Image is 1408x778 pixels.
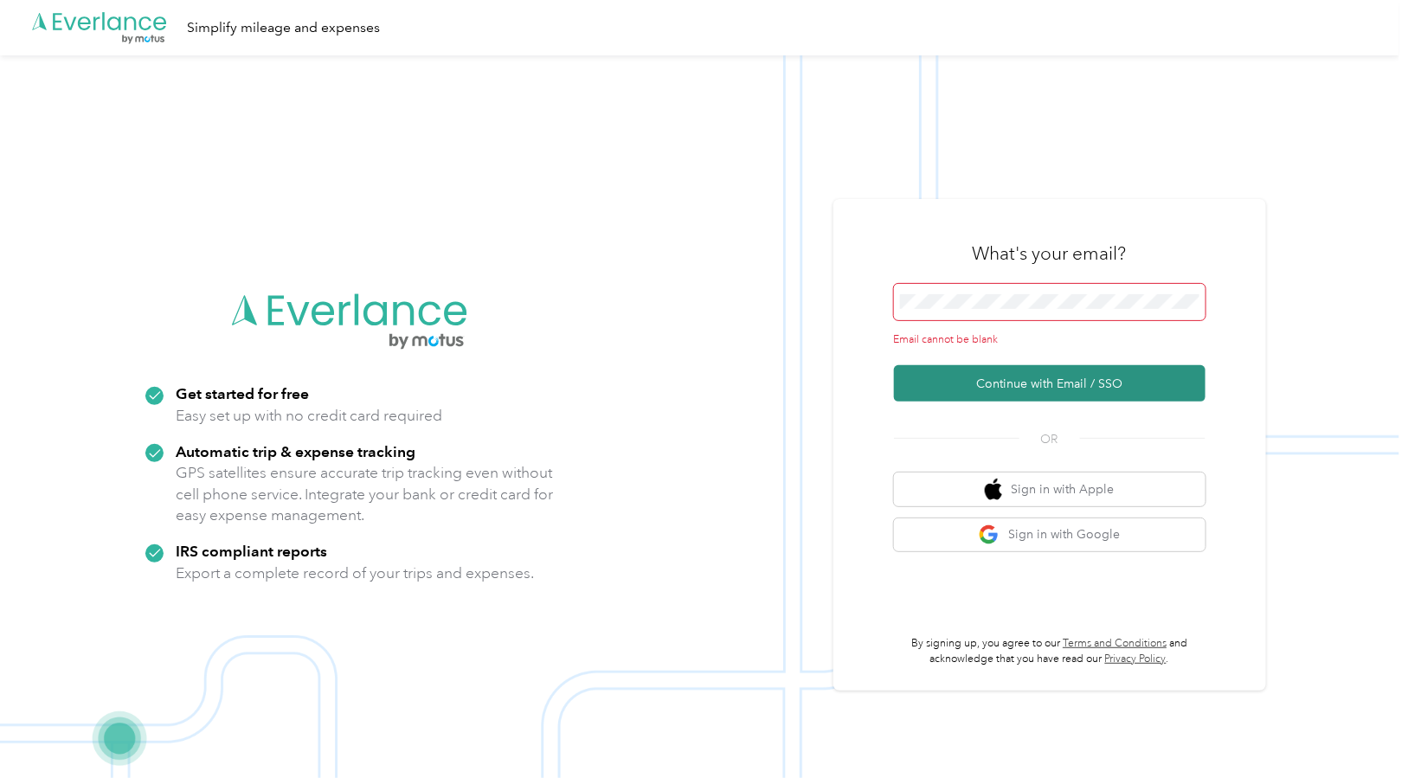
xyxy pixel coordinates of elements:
[894,518,1205,552] button: google logoSign in with Google
[176,563,534,584] p: Export a complete record of your trips and expenses.
[176,405,442,427] p: Easy set up with no credit card required
[187,17,380,39] div: Simplify mileage and expenses
[176,384,309,402] strong: Get started for free
[176,542,327,560] strong: IRS compliant reports
[894,332,1205,348] div: Email cannot be blank
[979,524,1000,546] img: google logo
[176,442,415,460] strong: Automatic trip & expense tracking
[985,479,1002,500] img: apple logo
[1019,430,1080,448] span: OR
[894,636,1205,666] p: By signing up, you agree to our and acknowledge that you have read our .
[1063,637,1167,650] a: Terms and Conditions
[1105,653,1167,665] a: Privacy Policy
[894,473,1205,506] button: apple logoSign in with Apple
[973,241,1127,266] h3: What's your email?
[894,365,1205,402] button: Continue with Email / SSO
[176,462,554,526] p: GPS satellites ensure accurate trip tracking even without cell phone service. Integrate your bank...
